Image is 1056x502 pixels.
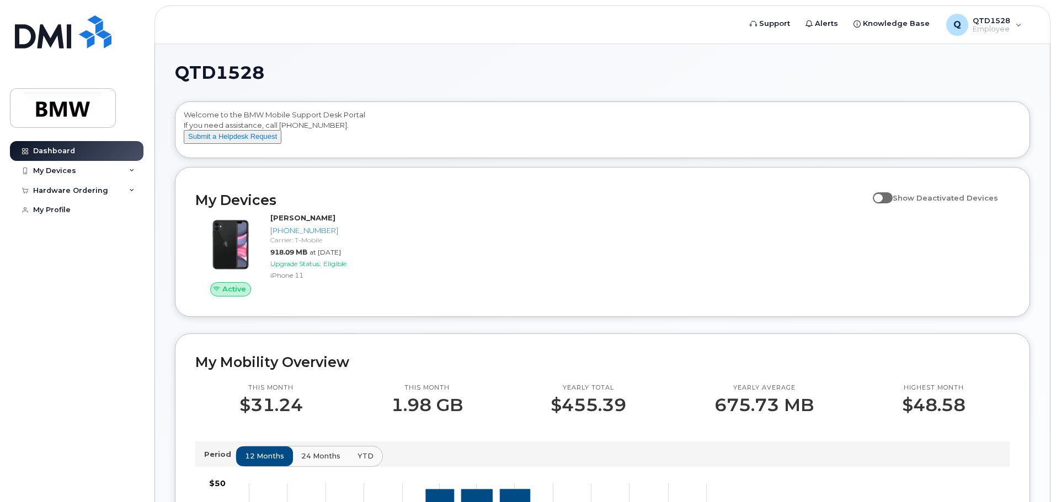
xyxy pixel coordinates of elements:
[551,384,626,392] p: Yearly total
[714,384,814,392] p: Yearly average
[222,284,246,294] span: Active
[195,192,867,208] h2: My Devices
[184,110,1021,154] div: Welcome to the BMW Mobile Support Desk Portal If you need assistance, call [PHONE_NUMBER].
[893,193,998,202] span: Show Deactivated Devices
[209,478,226,488] tspan: $50
[270,213,335,222] strong: [PERSON_NAME]
[551,395,626,415] p: $455.39
[902,395,966,415] p: $48.58
[204,218,257,271] img: iPhone_11.jpg
[195,213,389,296] a: Active[PERSON_NAME][PHONE_NUMBER]Carrier: T-Mobile918.09 MBat [DATE]Upgrade Status:EligibleiPhone 11
[301,451,340,461] span: 24 months
[270,271,385,280] div: iPhone 11
[270,235,385,245] div: Carrier: T-Mobile
[714,395,814,415] p: 675.73 MB
[873,187,882,196] input: Show Deactivated Devices
[902,384,966,392] p: Highest month
[310,248,341,256] span: at [DATE]
[358,451,374,461] span: YTD
[270,225,385,236] div: [PHONE_NUMBER]
[195,354,1010,370] h2: My Mobility Overview
[239,395,303,415] p: $31.24
[204,449,236,460] p: Period
[391,395,463,415] p: 1.98 GB
[175,64,264,81] span: QTD1528
[184,130,281,144] button: Submit a Helpdesk Request
[184,132,281,141] a: Submit a Helpdesk Request
[391,384,463,392] p: This month
[270,248,307,256] span: 918.09 MB
[323,260,346,268] span: Eligible
[270,260,321,268] span: Upgrade Status:
[239,384,303,392] p: This month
